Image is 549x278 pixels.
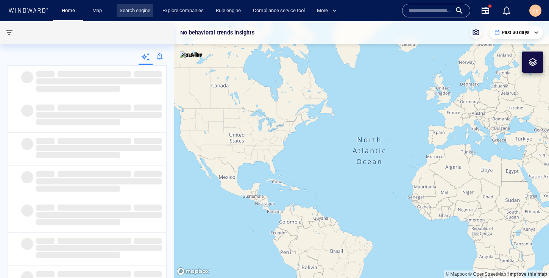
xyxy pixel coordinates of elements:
span: ‌ [36,271,55,277]
span: ‌ [36,238,55,244]
span: ‌ [21,105,33,117]
span: ‌ [36,119,120,125]
span: ‌ [36,138,55,144]
button: More [314,4,343,17]
span: ‌ [134,171,162,177]
span: ‌ [58,271,131,277]
span: ‌ [21,71,33,83]
div: Notification center [502,6,511,15]
span: ‌ [134,138,162,144]
button: Map [86,4,111,17]
a: Compliance service tool [250,4,308,17]
p: Past 30 days [502,29,529,36]
p: Satellite [182,50,202,59]
span: ‌ [36,86,120,92]
span: ‌ [21,171,33,183]
button: Home [56,4,80,17]
span: ‌ [21,238,33,250]
span: ‌ [36,219,120,225]
span: ‌ [58,171,131,177]
a: Mapbox logo [176,267,210,276]
span: More [317,6,337,15]
span: ‌ [36,105,55,111]
p: No behavioral trends insights [180,28,254,37]
span: ‌ [58,238,131,244]
a: Home [59,4,78,17]
a: OpenStreetMap [468,272,506,277]
span: ‌ [134,105,162,111]
span: ‌ [36,152,120,158]
span: ‌ [58,205,131,211]
span: ‌ [134,238,162,244]
a: Map feedback [508,272,547,277]
img: satellite [180,52,202,59]
a: Mapbox [446,272,467,277]
span: ‌ [58,138,131,144]
span: ‌ [134,271,162,277]
span: ‌ [36,78,162,84]
span: ‌ [134,205,162,211]
span: ‌ [36,212,162,218]
button: SE [528,3,543,18]
span: SE [532,8,538,14]
div: Past 30 days [494,29,538,36]
span: ‌ [36,145,162,151]
span: ‌ [21,138,33,150]
span: ‌ [58,105,131,111]
span: ‌ [21,205,33,217]
span: ‌ [36,186,120,192]
span: ‌ [36,171,55,177]
span: ‌ [36,252,120,258]
span: ‌ [36,205,55,211]
a: Rule engine [213,4,244,17]
span: ‌ [58,71,131,77]
span: ‌ [36,178,162,184]
a: Map [89,4,108,17]
span: ‌ [36,112,162,118]
span: ‌ [36,245,162,251]
a: Explore companies [159,4,207,17]
span: ‌ [36,71,55,77]
iframe: Chat [517,244,543,272]
span: ‌ [134,71,162,77]
canvas: Map [174,21,549,278]
a: Search engine [117,4,153,17]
